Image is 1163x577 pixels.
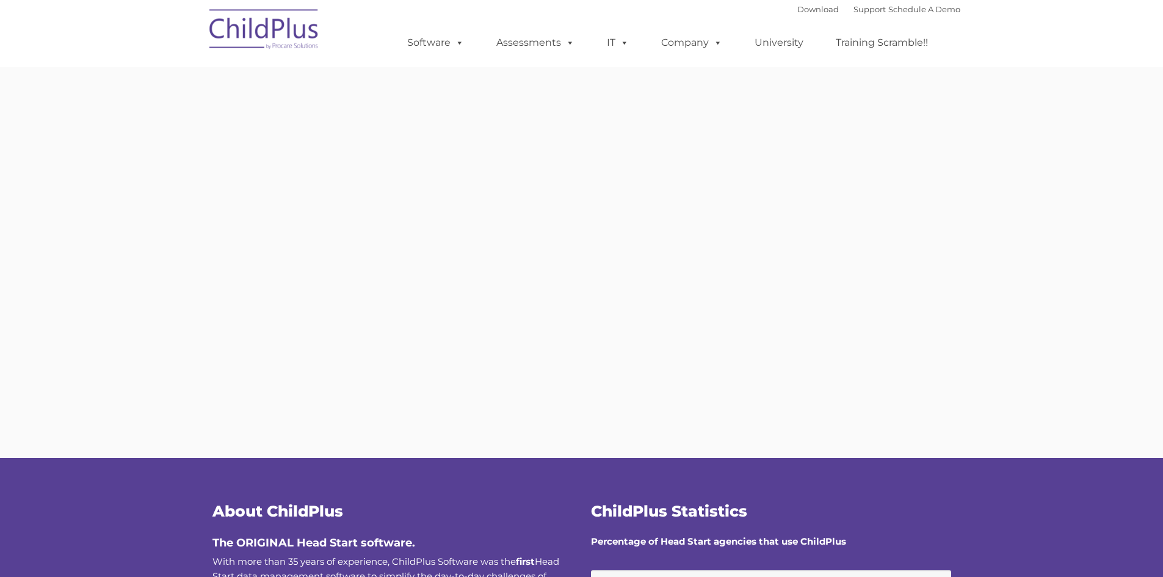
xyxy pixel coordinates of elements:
[595,31,641,55] a: IT
[797,4,839,14] a: Download
[212,502,343,520] span: About ChildPlus
[591,502,747,520] span: ChildPlus Statistics
[203,1,325,62] img: ChildPlus by Procare Solutions
[797,4,960,14] font: |
[888,4,960,14] a: Schedule A Demo
[824,31,940,55] a: Training Scramble!!
[212,536,415,550] span: The ORIGINAL Head Start software.
[395,31,476,55] a: Software
[742,31,816,55] a: University
[649,31,734,55] a: Company
[516,556,535,567] b: first
[484,31,587,55] a: Assessments
[591,535,846,547] strong: Percentage of Head Start agencies that use ChildPlus
[853,4,886,14] a: Support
